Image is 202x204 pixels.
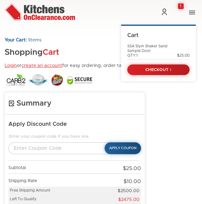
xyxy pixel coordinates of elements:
img: Secure SSL Encyption [67,75,93,85]
div: $25.00 [177,53,190,58]
span: 1 [28,38,30,42]
p: or for easy ordering, order tacking, and much more! [5,63,197,69]
p: items [5,37,197,43]
span: $2475.00 [118,197,139,202]
a: CHECKOUT [127,64,190,75]
button: Toggle Navigation [187,7,197,17]
img: Lowest Price Guarantee [29,74,48,86]
img: Kitchens On Clearance [5,3,75,20]
legend: Enter your coupon code if you have one [8,134,141,139]
img: Secure Order [50,74,64,86]
td: Shipping Rate [8,173,93,186]
a: create an account [21,63,62,68]
div: 1 [178,3,184,9]
span: Cart [43,48,59,56]
span: $10.00 [124,179,141,184]
td: Free Shipping Amount [8,187,93,195]
a: 1 [170,8,179,16]
h5: Apply Discount Code [8,121,141,128]
td: Subtotal [8,160,93,173]
a: Login [5,63,17,68]
h4: Summary [8,99,141,108]
div: SSA Slym Shaker Sand Sample Door QTY:1 [127,44,177,58]
button: Apply Coupon [105,142,141,154]
img: Carb2 Compliant [6,74,26,86]
strong: Your Cart: [5,38,27,42]
input: Enter Coupon Code [8,142,114,154]
span: $25.00 [123,166,141,171]
a: SSA Slym Shaker Sand Sample DoorQTY:1 $25.00 [127,44,190,58]
h1: Shopping [5,48,197,57]
a: Cart [127,33,139,38]
span: $2500.00 [118,189,139,193]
